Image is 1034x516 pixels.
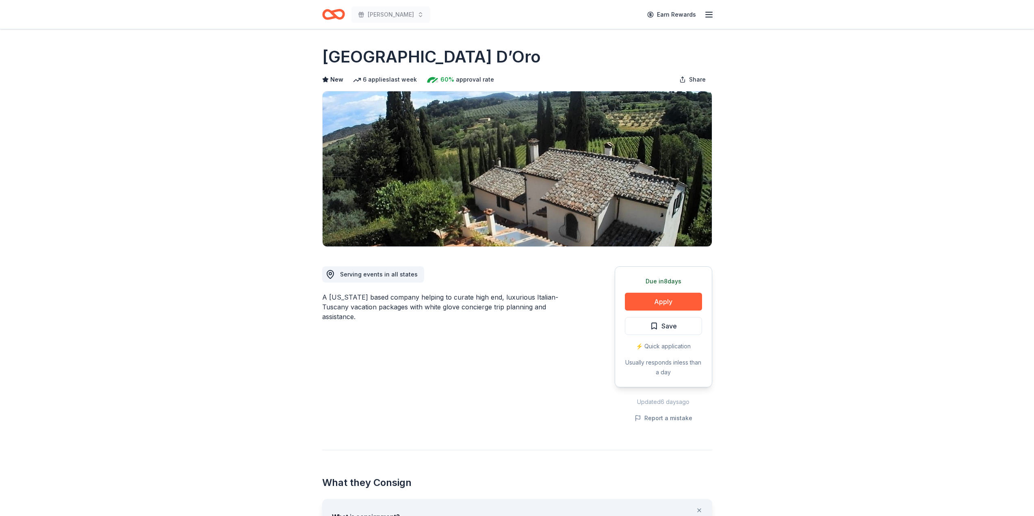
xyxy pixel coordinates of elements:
[635,413,692,423] button: Report a mistake
[322,5,345,24] a: Home
[440,75,454,84] span: 60%
[456,75,494,84] span: approval rate
[340,271,418,278] span: Serving events in all states
[322,292,576,322] div: A [US_STATE] based company helping to curate high end, luxurious Italian-Tuscany vacation package...
[625,293,702,311] button: Apply
[625,276,702,286] div: Due in 8 days
[323,91,712,246] img: Image for Villa Sogni D’Oro
[625,341,702,351] div: ⚡️ Quick application
[615,397,712,407] div: Updated 6 days ago
[368,10,414,19] span: [PERSON_NAME]
[689,75,706,84] span: Share
[673,71,712,88] button: Share
[353,75,417,84] div: 6 applies last week
[625,358,702,377] div: Usually responds in less than a day
[661,321,677,331] span: Save
[330,75,343,84] span: New
[322,476,712,489] h2: What they Consign
[322,45,541,68] h1: [GEOGRAPHIC_DATA] D’Oro
[625,317,702,335] button: Save
[351,6,430,23] button: [PERSON_NAME]
[642,7,701,22] a: Earn Rewards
